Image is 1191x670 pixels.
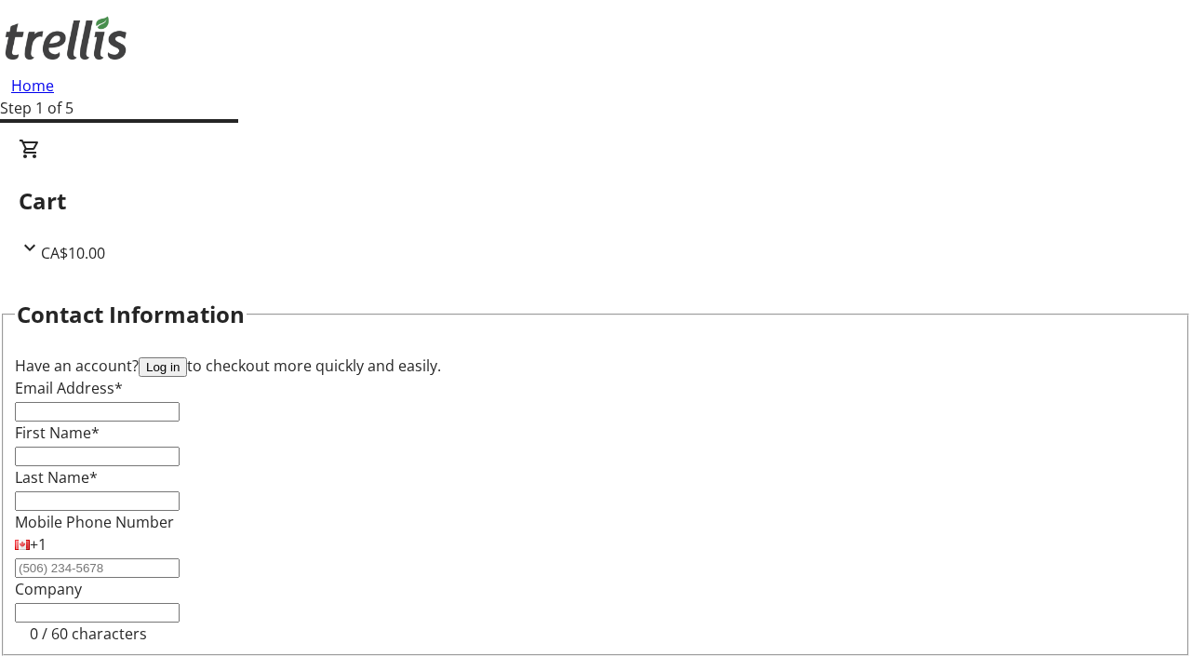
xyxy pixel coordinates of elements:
label: Company [15,579,82,599]
label: Mobile Phone Number [15,512,174,532]
div: CartCA$10.00 [19,138,1172,264]
label: First Name* [15,422,100,443]
div: Have an account? to checkout more quickly and easily. [15,355,1176,377]
label: Email Address* [15,378,123,398]
label: Last Name* [15,467,98,488]
button: Log in [139,357,187,377]
span: CA$10.00 [41,243,105,263]
tr-character-limit: 0 / 60 characters [30,623,147,644]
h2: Cart [19,184,1172,218]
input: (506) 234-5678 [15,558,180,578]
h2: Contact Information [17,298,245,331]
